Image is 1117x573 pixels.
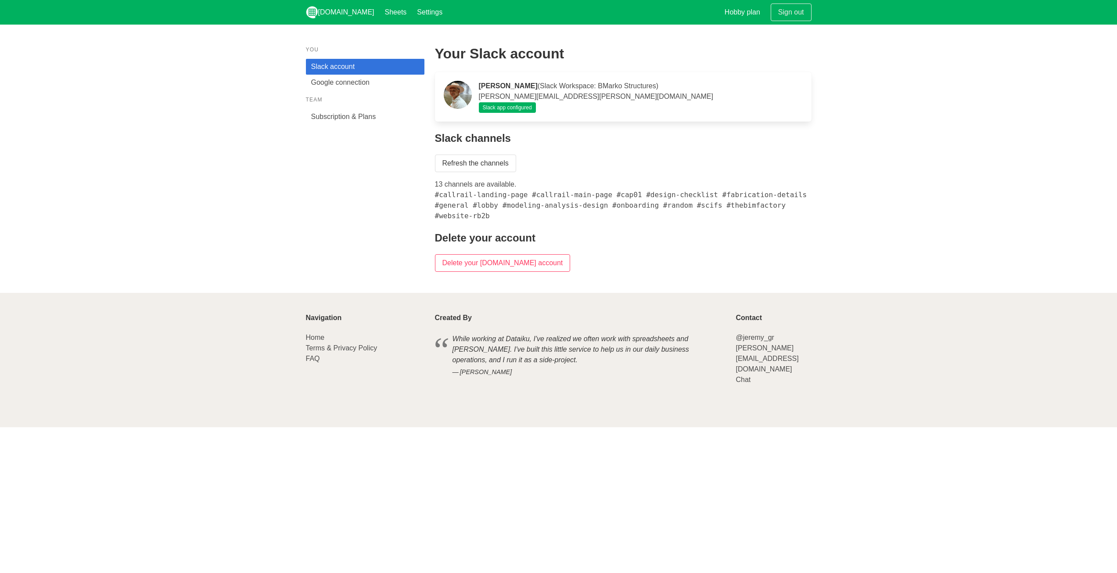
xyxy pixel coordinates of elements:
p: 13 channels are available. [435,179,812,221]
input: Delete your [DOMAIN_NAME] account [435,254,571,272]
a: Google connection [306,75,424,90]
h2: Your Slack account [435,46,812,61]
span: Slack app configured [479,102,536,113]
a: Home [306,334,325,341]
span: #callrail-landing-page #callrail-main-page #cap01 #design-checklist #fabrication-details #general... [435,191,807,220]
p: You [306,46,424,54]
a: @jeremy_gr [736,334,774,341]
img: 9642480949568_bf7926f44506d5647192_512.png [444,81,472,109]
a: Slack account [306,59,424,75]
p: Contact [736,314,811,322]
a: [PERSON_NAME][EMAIL_ADDRESS][DOMAIN_NAME] [736,344,798,373]
p: Team [306,96,424,104]
a: Chat [736,376,751,383]
a: Sign out [771,4,812,21]
strong: [PERSON_NAME] [479,82,538,90]
img: logo_v2_white.png [306,6,318,18]
h4: Delete your account [435,232,812,244]
h4: Slack channels [435,132,812,144]
p: (Slack Workspace: BMarko Structures) [PERSON_NAME][EMAIL_ADDRESS][PERSON_NAME][DOMAIN_NAME] [479,81,803,102]
a: Terms & Privacy Policy [306,344,377,352]
p: Navigation [306,314,424,322]
a: FAQ [306,355,320,362]
a: Refresh the channels [435,155,516,172]
p: Created By [435,314,726,322]
blockquote: While working at Dataiku, I've realized we often work with spreadsheets and [PERSON_NAME]. I've b... [435,332,726,378]
a: Subscription & Plans [306,109,424,125]
cite: [PERSON_NAME] [453,368,708,377]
